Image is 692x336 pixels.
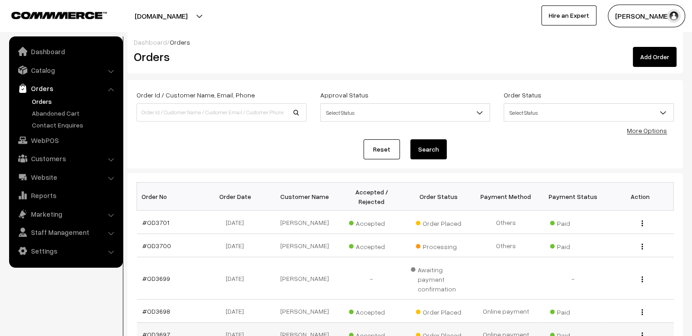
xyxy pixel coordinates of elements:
[550,216,596,228] span: Paid
[627,127,667,134] a: More Options
[338,257,405,300] td: -
[134,37,677,47] div: /
[606,183,674,211] th: Action
[142,242,171,249] a: #OD3700
[349,216,394,228] span: Accepted
[271,257,338,300] td: [PERSON_NAME]
[641,309,643,315] img: Menu
[550,305,596,317] span: Paid
[416,239,461,251] span: Processing
[11,12,107,19] img: COMMMERCE
[30,120,120,130] a: Contact Enquires
[349,305,394,317] span: Accepted
[204,234,271,257] td: [DATE]
[134,50,306,64] h2: Orders
[633,47,677,67] a: Add Order
[271,234,338,257] td: [PERSON_NAME]
[364,139,400,159] a: Reset
[204,300,271,323] td: [DATE]
[204,183,271,211] th: Order Date
[405,183,473,211] th: Order Status
[504,105,673,121] span: Select Status
[103,5,219,27] button: [DOMAIN_NAME]
[608,5,685,27] button: [PERSON_NAME]
[11,62,120,78] a: Catalog
[416,305,461,317] span: Order Placed
[170,38,190,46] span: Orders
[11,43,120,60] a: Dashboard
[411,263,467,294] span: Awaiting payment confirmation
[204,211,271,234] td: [DATE]
[410,139,447,159] button: Search
[204,257,271,300] td: [DATE]
[11,206,120,222] a: Marketing
[11,9,91,20] a: COMMMERCE
[11,224,120,240] a: Staff Management
[142,307,170,315] a: #OD3698
[504,90,541,100] label: Order Status
[134,38,167,46] a: Dashboard
[11,150,120,167] a: Customers
[137,183,204,211] th: Order No
[320,90,369,100] label: Approval Status
[540,257,607,300] td: -
[271,300,338,323] td: [PERSON_NAME]
[30,108,120,118] a: Abandoned Cart
[11,169,120,185] a: Website
[504,103,674,122] span: Select Status
[142,219,169,226] a: #OD3701
[472,234,540,257] td: Others
[349,239,394,251] span: Accepted
[30,97,120,106] a: Orders
[667,9,681,23] img: user
[11,187,120,204] a: Reports
[321,105,490,121] span: Select Status
[11,243,120,259] a: Settings
[541,5,596,25] a: Hire an Expert
[641,244,643,249] img: Menu
[338,183,405,211] th: Accepted / Rejected
[136,90,255,100] label: Order Id / Customer Name, Email, Phone
[472,211,540,234] td: Others
[472,183,540,211] th: Payment Method
[136,103,307,122] input: Order Id / Customer Name / Customer Email / Customer Phone
[11,80,120,97] a: Orders
[641,276,643,282] img: Menu
[142,275,170,282] a: #OD3699
[11,132,120,148] a: WebPOS
[416,216,461,228] span: Order Placed
[550,239,596,251] span: Paid
[641,220,643,226] img: Menu
[320,103,490,122] span: Select Status
[472,300,540,323] td: Online payment
[540,183,607,211] th: Payment Status
[271,211,338,234] td: [PERSON_NAME]
[271,183,338,211] th: Customer Name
